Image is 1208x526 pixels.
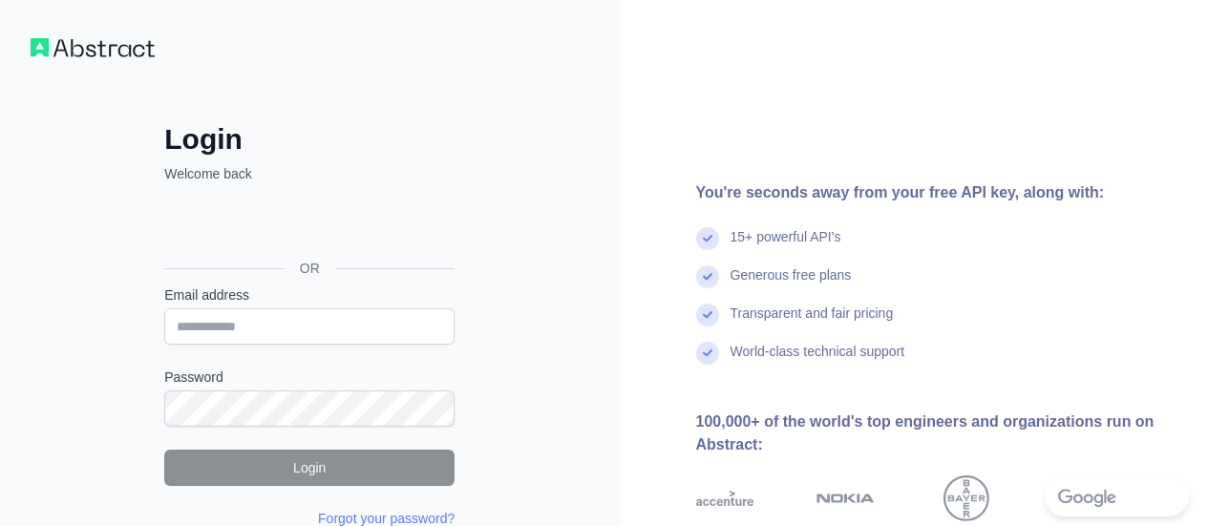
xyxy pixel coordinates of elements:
[1045,476,1189,516] iframe: Toggle Customer Support
[164,368,455,387] label: Password
[943,475,989,521] img: bayer
[164,285,455,305] label: Email address
[164,164,455,183] p: Welcome back
[731,304,894,342] div: Transparent and fair pricing
[696,410,1178,456] div: 100,000+ of the world's top engineers and organizations run on Abstract:
[696,475,754,521] img: accenture
[731,265,852,304] div: Generous free plans
[816,475,875,521] img: nokia
[318,511,455,526] a: Forgot your password?
[696,181,1178,204] div: You're seconds away from your free API key, along with:
[285,259,335,278] span: OR
[164,450,455,486] button: Login
[1058,475,1116,521] img: google
[164,122,455,157] h2: Login
[696,342,719,365] img: check mark
[31,38,155,57] img: Workflow
[696,227,719,250] img: check mark
[731,342,905,380] div: World-class technical support
[155,204,460,246] iframe: Pulsante Accedi con Google
[696,265,719,288] img: check mark
[696,304,719,326] img: check mark
[731,227,841,265] div: 15+ powerful API's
